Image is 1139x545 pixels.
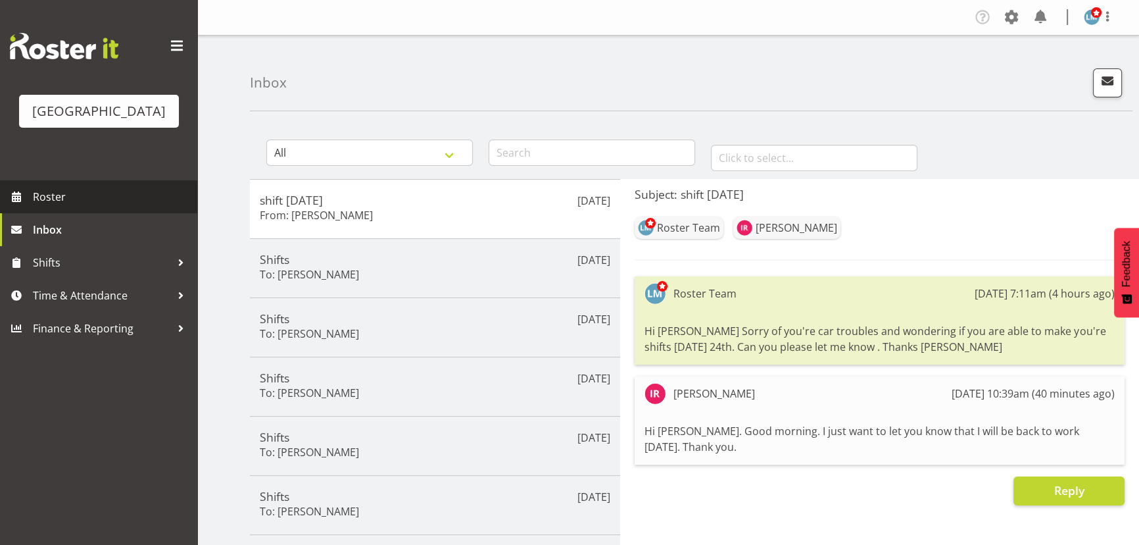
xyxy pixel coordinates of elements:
div: [PERSON_NAME] [756,220,837,236]
input: Search [489,140,695,166]
p: [DATE] [577,430,610,446]
p: [DATE] [577,489,610,505]
span: Roster [33,187,191,207]
img: lesley-mckenzie127.jpg [644,283,666,304]
h6: To: [PERSON_NAME] [260,505,359,518]
button: Reply [1013,477,1125,506]
div: Roster Team [673,286,737,301]
h5: Shifts [260,489,610,504]
h5: Subject: shift [DATE] [635,187,1125,201]
div: Hi [PERSON_NAME] Sorry of you're car troubles and wondering if you are able to make you're shifts... [644,320,1115,358]
span: Shifts [33,253,171,272]
img: Rosterit website logo [10,33,118,59]
span: Reply [1054,482,1084,498]
h5: Shifts [260,371,610,385]
p: [DATE] [577,252,610,268]
img: lesley-mckenzie127.jpg [1084,9,1100,25]
img: ian-ramos9957.jpg [644,383,666,404]
span: Time & Attendance [33,286,171,305]
h6: To: [PERSON_NAME] [260,386,359,400]
span: Inbox [33,220,191,240]
h4: Inbox [250,75,287,90]
button: Feedback - Show survey [1114,228,1139,317]
div: [DATE] 10:39am (40 minutes ago) [952,386,1115,402]
span: Finance & Reporting [33,319,171,338]
img: ian-ramos9957.jpg [737,220,752,236]
input: Click to select... [711,145,917,171]
h6: From: [PERSON_NAME] [260,209,373,222]
img: lesley-mckenzie127.jpg [638,220,654,236]
span: Feedback [1121,241,1132,287]
p: [DATE] [577,193,610,209]
div: [DATE] 7:11am (4 hours ago) [975,286,1115,301]
div: [GEOGRAPHIC_DATA] [32,101,166,121]
h6: To: [PERSON_NAME] [260,327,359,340]
div: Roster Team [657,220,720,236]
p: [DATE] [577,311,610,327]
h5: Shifts [260,252,610,267]
p: [DATE] [577,371,610,386]
h5: shift [DATE] [260,193,610,207]
h6: To: [PERSON_NAME] [260,268,359,281]
h5: Shifts [260,311,610,326]
h6: To: [PERSON_NAME] [260,446,359,459]
div: [PERSON_NAME] [673,386,755,402]
h5: Shifts [260,430,610,444]
div: Hi [PERSON_NAME]. Good morning. I just want to let you know that I will be back to work [DATE]. T... [644,420,1115,458]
